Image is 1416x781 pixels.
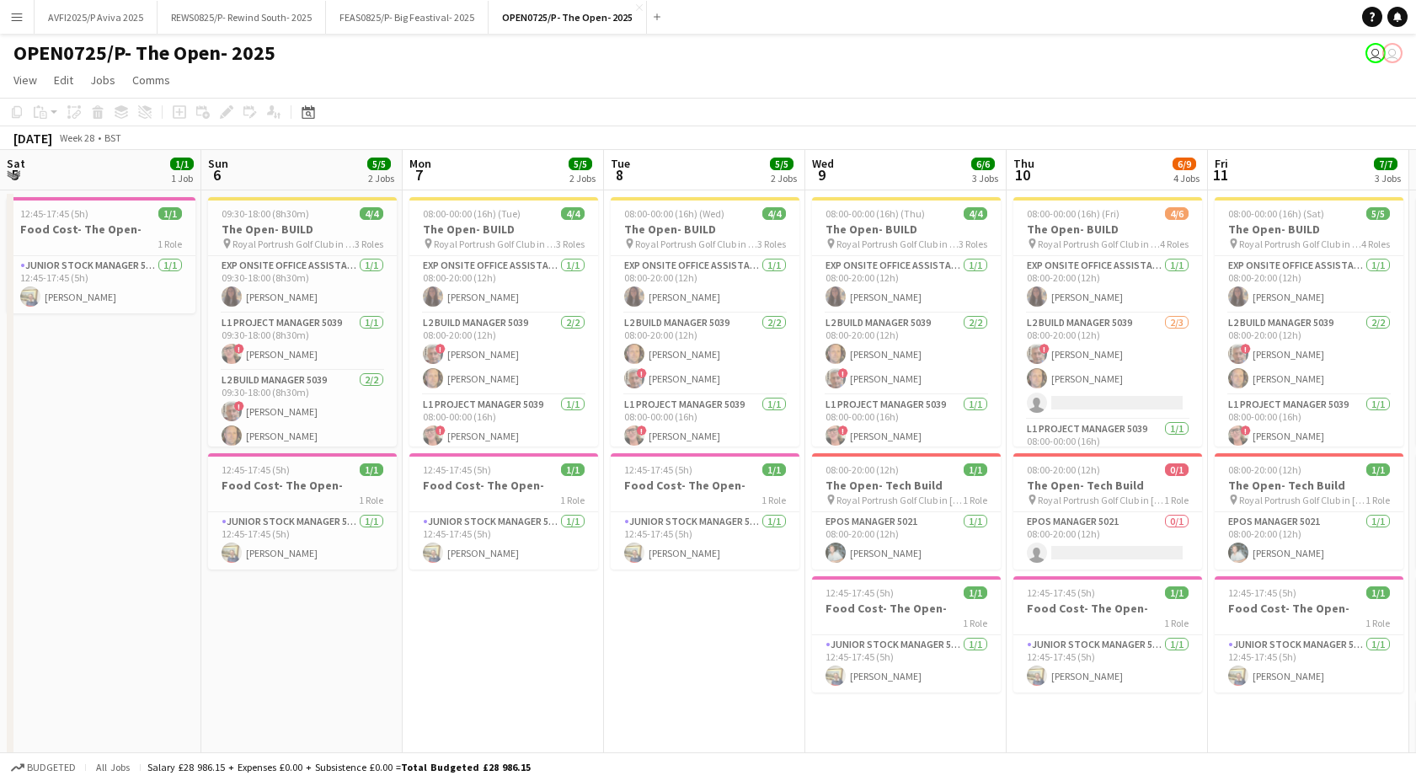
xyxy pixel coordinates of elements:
[561,207,585,220] span: 4/4
[35,1,158,34] button: AVFI2025/P Aviva 2025
[1215,395,1403,452] app-card-role: L1 Project Manager 50391/108:00-00:00 (16h)![PERSON_NAME]
[611,256,799,313] app-card-role: Exp Onsite Office Assistant 50121/108:00-20:00 (12h)[PERSON_NAME]
[208,453,397,570] div: 12:45-17:45 (5h)1/1Food Cost- The Open-1 RoleJunior Stock Manager 50391/112:45-17:45 (5h)[PERSON_...
[208,197,397,447] app-job-card: 09:30-18:00 (8h30m)4/4The Open- BUILD Royal Portrush Golf Club in [GEOGRAPHIC_DATA], [GEOGRAPHIC_...
[409,156,431,171] span: Mon
[569,158,592,170] span: 5/5
[409,478,598,493] h3: Food Cost- The Open-
[208,156,228,171] span: Sun
[963,617,987,629] span: 1 Role
[7,222,195,237] h3: Food Cost- The Open-
[1215,256,1403,313] app-card-role: Exp Onsite Office Assistant 50121/108:00-20:00 (12h)[PERSON_NAME]
[1215,197,1403,447] div: 08:00-00:00 (16h) (Sat)5/5The Open- BUILD Royal Portrush Golf Club in [GEOGRAPHIC_DATA], [GEOGRAP...
[367,158,391,170] span: 5/5
[355,238,383,250] span: 3 Roles
[1013,453,1202,570] div: 08:00-20:00 (12h)0/1The Open- Tech Build Royal Portrush Golf Club in [GEOGRAPHIC_DATA], [GEOGRAPH...
[1215,512,1403,570] app-card-role: EPOS Manager 50211/108:00-20:00 (12h)[PERSON_NAME]
[611,478,799,493] h3: Food Cost- The Open-
[762,463,786,476] span: 1/1
[7,156,25,171] span: Sat
[158,1,326,34] button: REWS0825/P- Rewind South- 2025
[1365,494,1390,506] span: 1 Role
[611,313,799,395] app-card-role: L2 Build Manager 50392/208:00-20:00 (12h)[PERSON_NAME]![PERSON_NAME]
[147,761,531,773] div: Salary £28 986.15 + Expenses £0.00 + Subsistence £0.00 =
[1365,43,1386,63] app-user-avatar: Elizabeth Ramirez Baca
[170,158,194,170] span: 1/1
[836,494,963,506] span: Royal Portrush Golf Club in [GEOGRAPHIC_DATA], [GEOGRAPHIC_DATA], [GEOGRAPHIC_DATA] i
[171,172,193,185] div: 1 Job
[7,256,195,313] app-card-role: Junior Stock Manager 50391/112:45-17:45 (5h)[PERSON_NAME]
[569,172,596,185] div: 2 Jobs
[1027,207,1119,220] span: 08:00-00:00 (16h) (Fri)
[409,453,598,570] div: 12:45-17:45 (5h)1/1Food Cost- The Open-1 RoleJunior Stock Manager 50391/112:45-17:45 (5h)[PERSON_...
[1013,222,1202,237] h3: The Open- BUILD
[423,207,521,220] span: 08:00-00:00 (16h) (Tue)
[1038,238,1160,250] span: Royal Portrush Golf Club in [GEOGRAPHIC_DATA], [GEOGRAPHIC_DATA], [GEOGRAPHIC_DATA] i
[1366,463,1390,476] span: 1/1
[1165,207,1189,220] span: 4/6
[93,761,133,773] span: All jobs
[611,512,799,570] app-card-role: Junior Stock Manager 50391/112:45-17:45 (5h)[PERSON_NAME]
[1011,165,1034,185] span: 10
[1165,586,1189,599] span: 1/1
[1038,494,1164,506] span: Royal Portrush Golf Club in [GEOGRAPHIC_DATA], [GEOGRAPHIC_DATA], [GEOGRAPHIC_DATA] i
[1013,313,1202,420] app-card-role: L2 Build Manager 50392/308:00-20:00 (12h)![PERSON_NAME][PERSON_NAME]
[964,586,987,599] span: 1/1
[761,494,786,506] span: 1 Role
[234,344,244,354] span: !
[409,395,598,452] app-card-role: L1 Project Manager 50391/108:00-00:00 (16h)![PERSON_NAME]
[435,344,446,354] span: !
[1173,158,1196,170] span: 6/9
[83,69,122,91] a: Jobs
[1228,586,1296,599] span: 12:45-17:45 (5h)
[637,368,647,378] span: !
[826,463,899,476] span: 08:00-20:00 (12h)
[1365,617,1390,629] span: 1 Role
[360,207,383,220] span: 4/4
[812,453,1001,570] app-job-card: 08:00-20:00 (12h)1/1The Open- Tech Build Royal Portrush Golf Club in [GEOGRAPHIC_DATA], [GEOGRAPH...
[1164,494,1189,506] span: 1 Role
[812,395,1001,452] app-card-role: L1 Project Manager 50391/108:00-00:00 (16h)![PERSON_NAME]
[7,197,195,313] div: 12:45-17:45 (5h)1/1Food Cost- The Open-1 RoleJunior Stock Manager 50391/112:45-17:45 (5h)[PERSON_...
[1027,586,1095,599] span: 12:45-17:45 (5h)
[208,256,397,313] app-card-role: Exp Onsite Office Assistant 50121/109:30-18:00 (8h30m)[PERSON_NAME]
[635,238,757,250] span: Royal Portrush Golf Club in [GEOGRAPHIC_DATA], [GEOGRAPHIC_DATA], [GEOGRAPHIC_DATA] i
[757,238,786,250] span: 3 Roles
[1241,425,1251,436] span: !
[409,313,598,395] app-card-role: L2 Build Manager 50392/208:00-20:00 (12h)![PERSON_NAME][PERSON_NAME]
[208,313,397,371] app-card-role: L1 Project Manager 50391/109:30-18:00 (8h30m)![PERSON_NAME]
[1013,197,1202,447] app-job-card: 08:00-00:00 (16h) (Fri)4/6The Open- BUILD Royal Portrush Golf Club in [GEOGRAPHIC_DATA], [GEOGRAP...
[611,395,799,452] app-card-role: L1 Project Manager 50391/108:00-00:00 (16h)![PERSON_NAME]
[435,425,446,436] span: !
[812,197,1001,447] app-job-card: 08:00-00:00 (16h) (Thu)4/4The Open- BUILD Royal Portrush Golf Club in [GEOGRAPHIC_DATA], [GEOGRAP...
[1215,453,1403,570] app-job-card: 08:00-20:00 (12h)1/1The Open- Tech Build Royal Portrush Golf Club in [GEOGRAPHIC_DATA], [GEOGRAPH...
[208,512,397,570] app-card-role: Junior Stock Manager 50391/112:45-17:45 (5h)[PERSON_NAME]
[770,158,793,170] span: 5/5
[812,601,1001,616] h3: Food Cost- The Open-
[1013,420,1202,477] app-card-role: L1 Project Manager 50391/108:00-00:00 (16h)
[1228,463,1301,476] span: 08:00-20:00 (12h)
[1361,238,1390,250] span: 4 Roles
[1241,344,1251,354] span: !
[810,165,834,185] span: 9
[964,207,987,220] span: 4/4
[1013,256,1202,313] app-card-role: Exp Onsite Office Assistant 50121/108:00-20:00 (12h)[PERSON_NAME]
[608,165,630,185] span: 8
[1027,463,1100,476] span: 08:00-20:00 (12h)
[812,576,1001,693] app-job-card: 12:45-17:45 (5h)1/1Food Cost- The Open-1 RoleJunior Stock Manager 50391/112:45-17:45 (5h)[PERSON_...
[234,401,244,411] span: !
[624,207,724,220] span: 08:00-00:00 (16h) (Wed)
[611,197,799,447] div: 08:00-00:00 (16h) (Wed)4/4The Open- BUILD Royal Portrush Golf Club in [GEOGRAPHIC_DATA], [GEOGRAP...
[971,158,995,170] span: 6/6
[232,238,355,250] span: Royal Portrush Golf Club in [GEOGRAPHIC_DATA], [GEOGRAPHIC_DATA], [GEOGRAPHIC_DATA] i
[963,494,987,506] span: 1 Role
[222,207,309,220] span: 09:30-18:00 (8h30m)
[1215,576,1403,693] app-job-card: 12:45-17:45 (5h)1/1Food Cost- The Open-1 RoleJunior Stock Manager 50391/112:45-17:45 (5h)[PERSON_...
[132,72,170,88] span: Comms
[624,463,692,476] span: 12:45-17:45 (5h)
[1239,494,1365,506] span: Royal Portrush Golf Club in [GEOGRAPHIC_DATA], [GEOGRAPHIC_DATA], [GEOGRAPHIC_DATA] i
[611,453,799,570] app-job-card: 12:45-17:45 (5h)1/1Food Cost- The Open-1 RoleJunior Stock Manager 50391/112:45-17:45 (5h)[PERSON_...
